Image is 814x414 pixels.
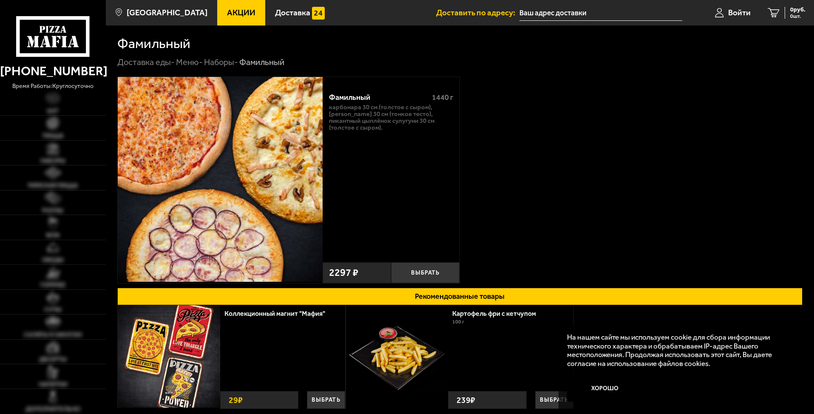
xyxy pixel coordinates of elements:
button: Выбрать [391,262,459,283]
span: Горячее [40,282,65,288]
span: Наборы [40,158,65,164]
span: WOK [46,232,60,238]
span: Войти [728,9,751,17]
span: Напитки [39,381,67,388]
button: Рекомендованные товары [117,288,803,305]
img: Фамильный [118,77,323,282]
span: Доставить по адресу: [436,9,519,17]
span: Пицца [43,133,63,139]
span: 2297 ₽ [329,268,358,278]
span: [GEOGRAPHIC_DATA] [127,9,207,17]
span: 1440 г [432,93,453,102]
a: Наборы- [204,57,238,67]
span: Десерты [39,356,67,363]
a: Коллекционный магнит "Мафия" [224,309,334,318]
span: Доставка [275,9,310,17]
h1: Фамильный [117,37,190,51]
span: 0 шт. [790,14,805,19]
strong: 29 ₽ [227,391,245,408]
span: Хит [47,108,59,114]
div: Фамильный [239,57,284,68]
div: Фамильный [329,93,425,102]
span: Супы [44,306,62,313]
p: Карбонара 30 см (толстое с сыром), [PERSON_NAME] 30 см (тонкое тесто), Пикантный цыплёнок сулугун... [329,104,453,131]
a: Меню- [176,57,203,67]
strong: 239 ₽ [454,391,477,408]
span: 0 руб. [790,7,805,13]
span: Обеды [42,257,64,263]
span: 100 г [452,319,464,325]
span: Римская пицца [28,182,78,189]
span: Дополнительно [26,406,80,412]
a: Фамильный [118,77,323,283]
p: На нашем сайте мы используем cookie для сбора информации технического характера и обрабатываем IP... [567,333,789,368]
span: Акции [227,9,255,17]
span: Салаты и закуски [24,332,82,338]
a: Картофель фри с кетчупом [452,309,545,318]
button: Выбрать [307,391,345,409]
button: Выбрать [535,391,573,409]
img: 15daf4d41897b9f0e9f617042186c801.svg [312,7,325,20]
button: Хорошо [567,376,644,402]
a: Доставка еды- [117,57,175,67]
input: Ваш адрес доставки [519,5,682,21]
span: Роллы [42,207,63,214]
